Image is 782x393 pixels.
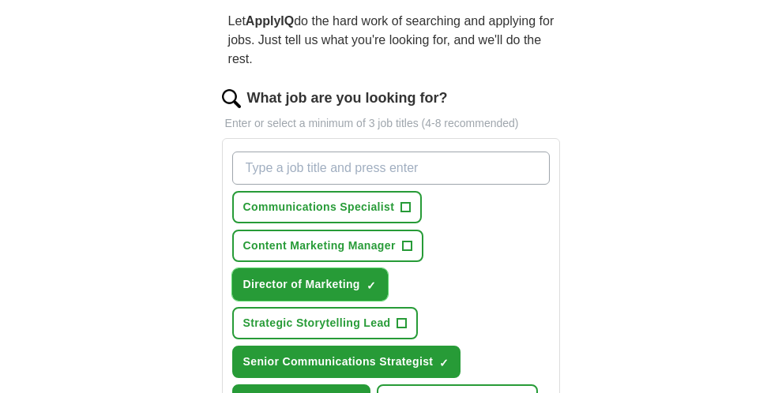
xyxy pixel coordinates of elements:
span: Strategic Storytelling Lead [243,315,391,331]
span: Content Marketing Manager [243,238,396,254]
p: Enter or select a minimum of 3 job titles (4-8 recommended) [222,115,561,132]
button: Communications Specialist [232,191,423,223]
strong: ApplyIQ [246,14,294,28]
button: Content Marketing Manager [232,230,423,262]
span: ✓ [439,357,449,369]
p: Let do the hard work of searching and applying for jobs. Just tell us what you're looking for, an... [222,6,561,75]
button: Director of Marketing✓ [232,268,388,301]
button: Senior Communications Strategist✓ [232,346,461,378]
label: What job are you looking for? [247,88,448,109]
span: Communications Specialist [243,199,395,215]
img: search.png [222,89,241,108]
button: Strategic Storytelling Lead [232,307,419,339]
span: Director of Marketing [243,276,360,293]
span: ✓ [367,279,376,292]
span: Senior Communications Strategist [243,354,434,370]
input: Type a job title and press enter [232,152,551,185]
